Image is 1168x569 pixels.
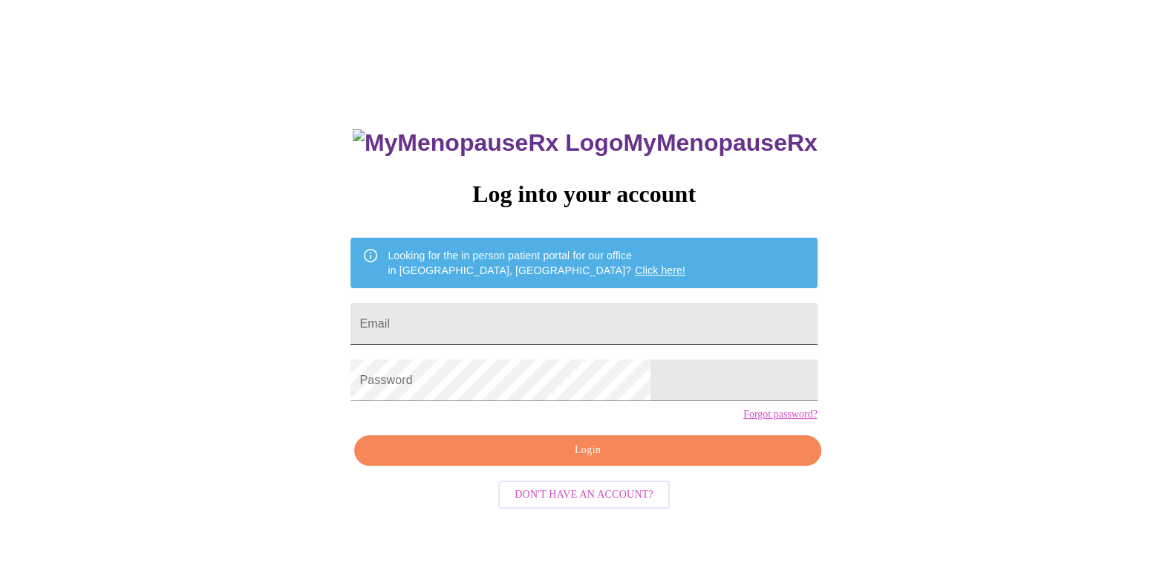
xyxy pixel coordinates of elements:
div: Looking for the in person patient portal for our office in [GEOGRAPHIC_DATA], [GEOGRAPHIC_DATA]? [388,242,685,284]
a: Don't have an account? [495,487,673,500]
button: Login [354,435,820,466]
span: Don't have an account? [515,486,653,504]
h3: Log into your account [350,181,817,208]
button: Don't have an account? [498,481,670,510]
a: Forgot password? [743,409,818,420]
span: Login [371,441,803,460]
h3: MyMenopauseRx [353,129,818,157]
img: MyMenopauseRx Logo [353,129,623,157]
a: Click here! [635,264,685,276]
